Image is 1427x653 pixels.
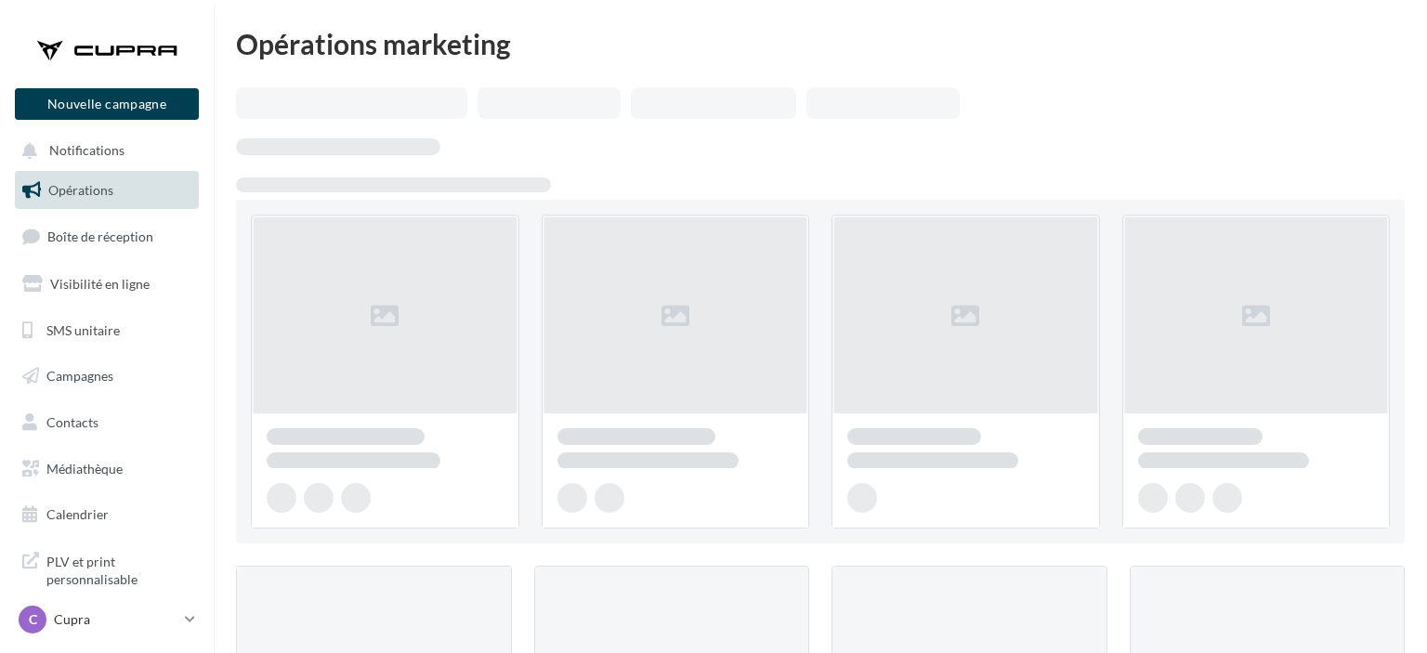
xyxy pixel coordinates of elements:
p: Cupra [54,610,177,629]
span: Médiathèque [46,461,123,477]
span: Boîte de réception [47,229,153,244]
a: Calendrier [11,495,203,534]
a: Visibilité en ligne [11,265,203,304]
a: Contacts [11,403,203,442]
a: PLV et print personnalisable [11,542,203,596]
span: Calendrier [46,506,109,522]
a: Boîte de réception [11,216,203,256]
span: PLV et print personnalisable [46,549,191,589]
a: Médiathèque [11,450,203,489]
a: C Cupra [15,602,199,637]
span: SMS unitaire [46,321,120,337]
a: SMS unitaire [11,311,203,350]
div: Opérations marketing [236,30,1405,58]
span: Notifications [49,143,124,159]
a: Campagnes [11,357,203,396]
span: Opérations [48,182,113,198]
span: Contacts [46,414,98,430]
span: C [29,610,37,629]
span: Campagnes [46,368,113,384]
a: Opérations [11,171,203,210]
span: Visibilité en ligne [50,276,150,292]
button: Nouvelle campagne [15,88,199,120]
